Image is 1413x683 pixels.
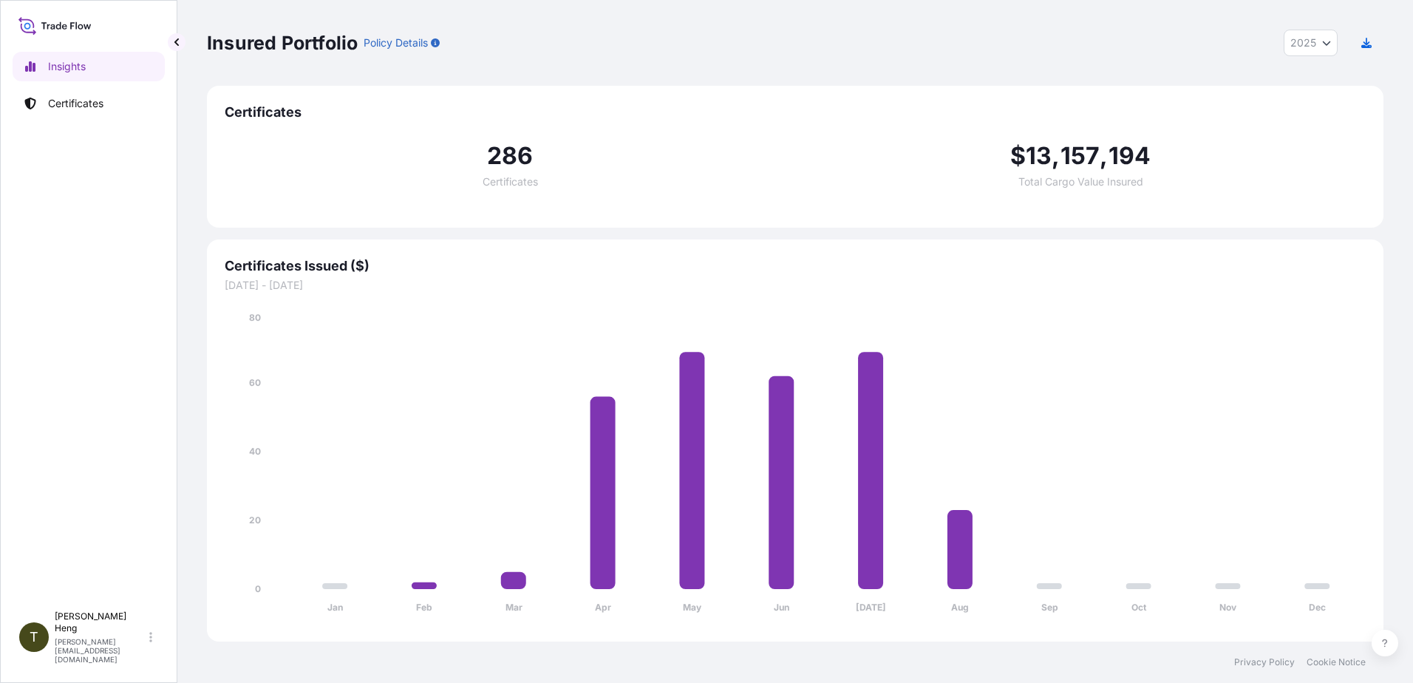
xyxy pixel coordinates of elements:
tspan: Dec [1309,602,1326,613]
a: Insights [13,52,165,81]
tspan: Feb [416,602,432,613]
span: Certificates [483,177,538,187]
button: Year Selector [1284,30,1338,56]
p: Insured Portfolio [207,31,358,55]
tspan: Jun [774,602,789,613]
a: Certificates [13,89,165,118]
span: , [1052,144,1060,168]
tspan: Sep [1041,602,1058,613]
a: Privacy Policy [1234,656,1295,668]
p: Insights [48,59,86,74]
tspan: 40 [249,446,261,457]
tspan: Nov [1219,602,1237,613]
span: Certificates Issued ($) [225,257,1366,275]
tspan: Oct [1131,602,1147,613]
p: Certificates [48,96,103,111]
tspan: Aug [951,602,969,613]
tspan: May [683,602,702,613]
p: [PERSON_NAME][EMAIL_ADDRESS][DOMAIN_NAME] [55,637,146,664]
tspan: Jan [327,602,343,613]
span: Total Cargo Value Insured [1018,177,1143,187]
span: 2025 [1290,35,1316,50]
span: , [1100,144,1108,168]
span: 194 [1109,144,1151,168]
tspan: Apr [595,602,611,613]
span: 286 [487,144,534,168]
p: Policy Details [364,35,428,50]
span: [DATE] - [DATE] [225,278,1366,293]
span: Certificates [225,103,1366,121]
span: 13 [1026,144,1052,168]
span: $ [1010,144,1026,168]
p: [PERSON_NAME] Heng [55,611,146,634]
tspan: Mar [505,602,522,613]
tspan: 20 [249,514,261,526]
tspan: 80 [249,312,261,323]
span: T [30,630,38,645]
tspan: 0 [255,583,261,594]
span: 157 [1060,144,1100,168]
a: Cookie Notice [1307,656,1366,668]
tspan: [DATE] [856,602,886,613]
tspan: 60 [249,377,261,388]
